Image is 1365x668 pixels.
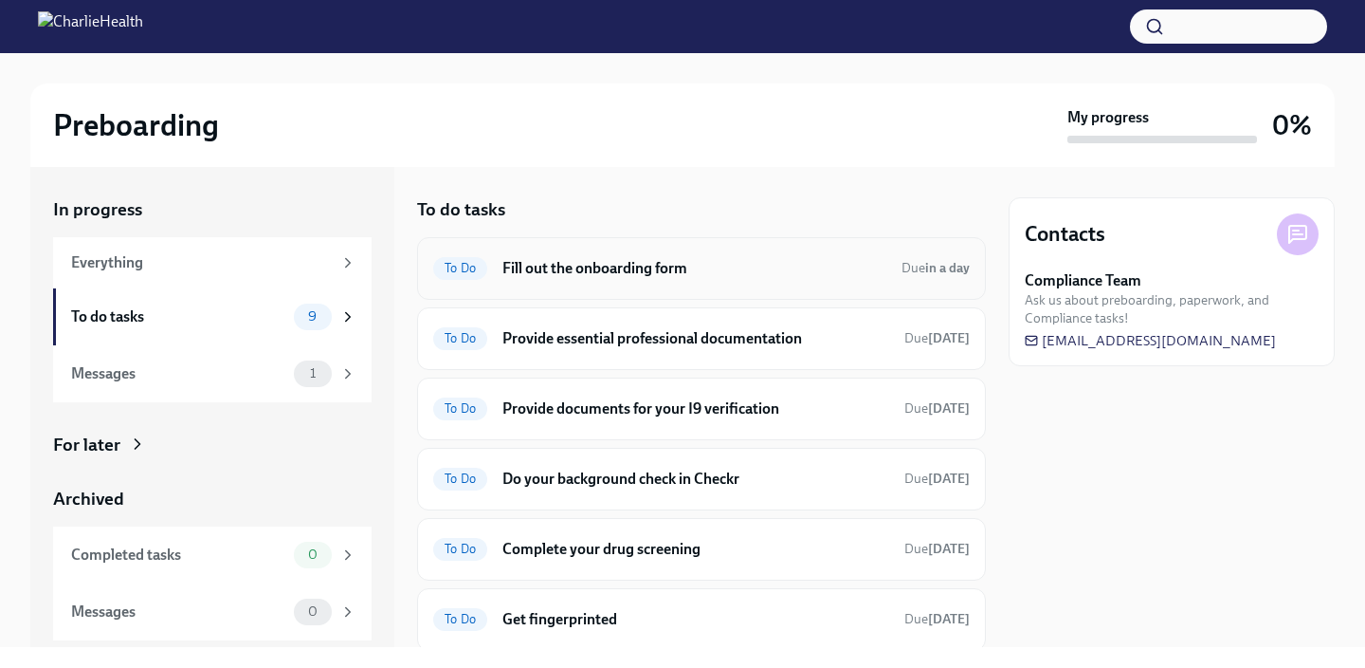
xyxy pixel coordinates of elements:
[502,539,889,560] h6: Complete your drug screening
[433,464,970,494] a: To DoDo your background check in CheckrDue[DATE]
[433,604,970,635] a: To DoGet fingerprintedDue[DATE]
[433,472,487,486] span: To Do
[1025,331,1276,350] a: [EMAIL_ADDRESS][DOMAIN_NAME]
[502,258,886,279] h6: Fill out the onboarding form
[53,288,372,345] a: To do tasks9
[1025,220,1105,249] h4: Contacts
[904,470,970,488] span: September 22nd, 2025 09:00
[433,261,487,275] span: To Do
[928,400,970,417] strong: [DATE]
[297,604,329,619] span: 0
[1025,270,1141,291] strong: Compliance Team
[433,394,970,424] a: To DoProvide documents for your I9 verificationDue[DATE]
[502,469,889,490] h6: Do your background check in Checkr
[53,584,372,640] a: Messages0
[901,259,970,277] span: September 21st, 2025 09:00
[925,260,970,276] strong: in a day
[53,527,372,584] a: Completed tasks0
[904,329,970,347] span: September 25th, 2025 09:00
[1272,108,1312,142] h3: 0%
[53,237,372,288] a: Everything
[928,611,970,627] strong: [DATE]
[1025,291,1319,327] span: Ask us about preboarding, paperwork, and Compliance tasks!
[53,106,219,144] h2: Preboarding
[53,197,372,222] a: In progress
[928,330,970,346] strong: [DATE]
[38,11,143,42] img: CharlieHealth
[433,612,487,626] span: To Do
[433,401,487,416] span: To Do
[433,542,487,556] span: To Do
[71,545,286,566] div: Completed tasks
[904,471,970,487] span: Due
[904,541,970,557] span: Due
[297,309,328,324] span: 9
[71,602,286,622] div: Messages
[904,540,970,558] span: September 26th, 2025 09:00
[297,547,329,562] span: 0
[417,197,505,222] h5: To do tasks
[928,471,970,487] strong: [DATE]
[53,433,372,457] a: For later
[433,331,487,345] span: To Do
[71,363,286,384] div: Messages
[904,610,970,628] span: September 26th, 2025 09:00
[299,366,327,380] span: 1
[928,541,970,557] strong: [DATE]
[433,324,970,354] a: To DoProvide essential professional documentationDue[DATE]
[1067,107,1149,128] strong: My progress
[904,330,970,346] span: Due
[71,306,286,327] div: To do tasks
[71,252,332,273] div: Everything
[904,400,970,417] span: Due
[53,345,372,402] a: Messages1
[433,534,970,565] a: To DoComplete your drug screeningDue[DATE]
[53,433,120,457] div: For later
[901,260,970,276] span: Due
[904,611,970,627] span: Due
[502,328,889,349] h6: Provide essential professional documentation
[904,399,970,417] span: September 26th, 2025 09:00
[502,399,889,419] h6: Provide documents for your I9 verification
[53,487,372,511] a: Archived
[433,253,970,284] a: To DoFill out the onboarding formDuein a day
[502,609,889,630] h6: Get fingerprinted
